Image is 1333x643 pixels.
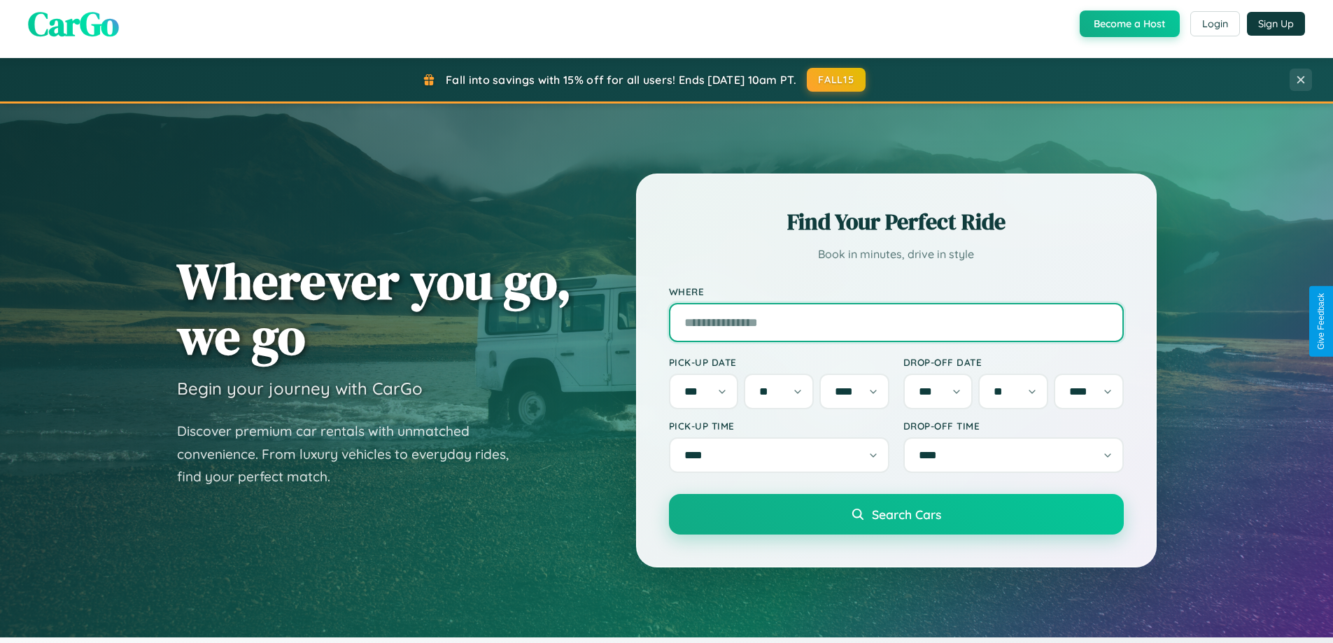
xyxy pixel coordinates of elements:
button: Become a Host [1080,10,1180,37]
p: Book in minutes, drive in style [669,244,1124,264]
label: Drop-off Time [903,420,1124,432]
p: Discover premium car rentals with unmatched convenience. From luxury vehicles to everyday rides, ... [177,420,527,488]
span: Search Cars [872,507,941,522]
span: Fall into savings with 15% off for all users! Ends [DATE] 10am PT. [446,73,796,87]
label: Pick-up Date [669,356,889,368]
button: FALL15 [807,68,866,92]
label: Pick-up Time [669,420,889,432]
label: Where [669,285,1124,297]
div: Give Feedback [1316,293,1326,350]
label: Drop-off Date [903,356,1124,368]
h1: Wherever you go, we go [177,253,572,364]
button: Login [1190,11,1240,36]
span: CarGo [28,1,119,47]
button: Search Cars [669,494,1124,535]
h2: Find Your Perfect Ride [669,206,1124,237]
h3: Begin your journey with CarGo [177,378,423,399]
button: Sign Up [1247,12,1305,36]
